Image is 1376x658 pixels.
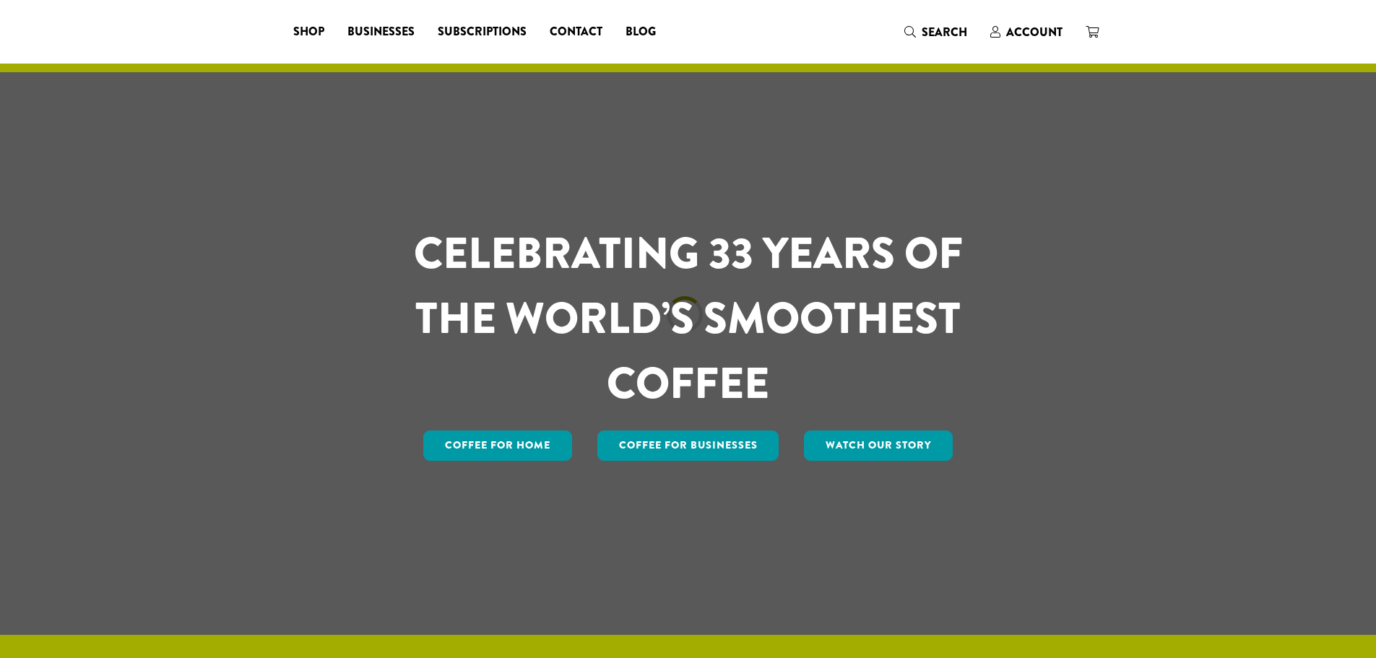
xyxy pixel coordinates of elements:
a: Businesses [336,20,426,43]
a: Coffee For Businesses [597,430,779,461]
span: Contact [550,23,602,41]
span: Account [1006,24,1063,40]
a: Subscriptions [426,20,538,43]
a: Watch Our Story [804,430,953,461]
span: Subscriptions [438,23,527,41]
span: Shop [293,23,324,41]
a: Blog [614,20,667,43]
span: Search [922,24,967,40]
a: Search [893,20,979,44]
span: Blog [626,23,656,41]
a: Contact [538,20,614,43]
a: Coffee for Home [423,430,572,461]
a: Account [979,20,1074,44]
a: Shop [282,20,336,43]
h1: CELEBRATING 33 YEARS OF THE WORLD’S SMOOTHEST COFFEE [371,221,1005,416]
span: Businesses [347,23,415,41]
